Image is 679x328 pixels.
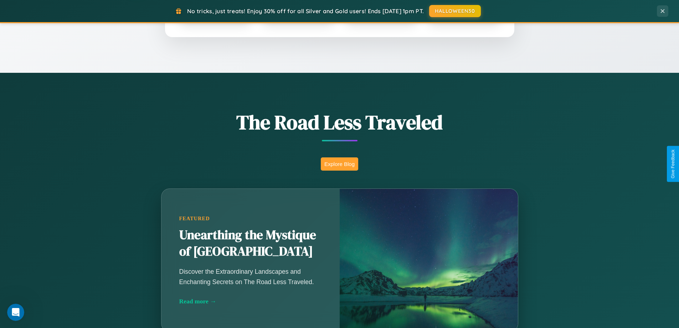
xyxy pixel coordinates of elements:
h2: Unearthing the Mystique of [GEOGRAPHIC_DATA] [179,227,322,260]
h1: The Road Less Traveled [126,109,554,136]
div: Featured [179,216,322,222]
button: Explore Blog [321,157,358,171]
div: Give Feedback [670,150,675,178]
span: No tricks, just treats! Enjoy 30% off for all Silver and Gold users! Ends [DATE] 1pm PT. [187,7,424,15]
iframe: Intercom live chat [7,304,24,321]
div: Read more → [179,298,322,305]
button: HALLOWEEN30 [429,5,481,17]
p: Discover the Extraordinary Landscapes and Enchanting Secrets on The Road Less Traveled. [179,267,322,287]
